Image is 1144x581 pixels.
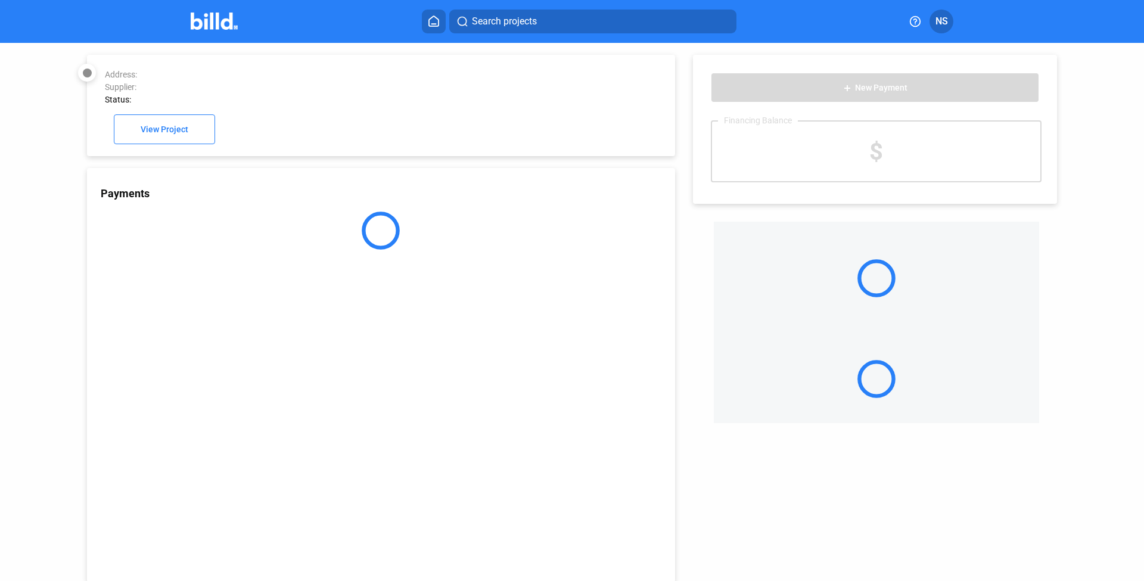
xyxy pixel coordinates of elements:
button: Search projects [449,10,736,33]
span: Search projects [472,14,537,29]
div: Supplier: [105,82,546,92]
span: View Project [141,125,188,135]
div: $ [712,122,1040,181]
span: NS [935,14,948,29]
button: New Payment [711,73,1039,102]
div: Status: [105,95,546,104]
img: Billd Company Logo [191,13,238,30]
div: Address: [105,70,546,79]
mat-icon: add [843,83,852,93]
span: New Payment [855,83,907,93]
div: Financing Balance [718,116,798,125]
div: Payments [101,187,675,200]
button: View Project [114,114,215,144]
button: NS [929,10,953,33]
